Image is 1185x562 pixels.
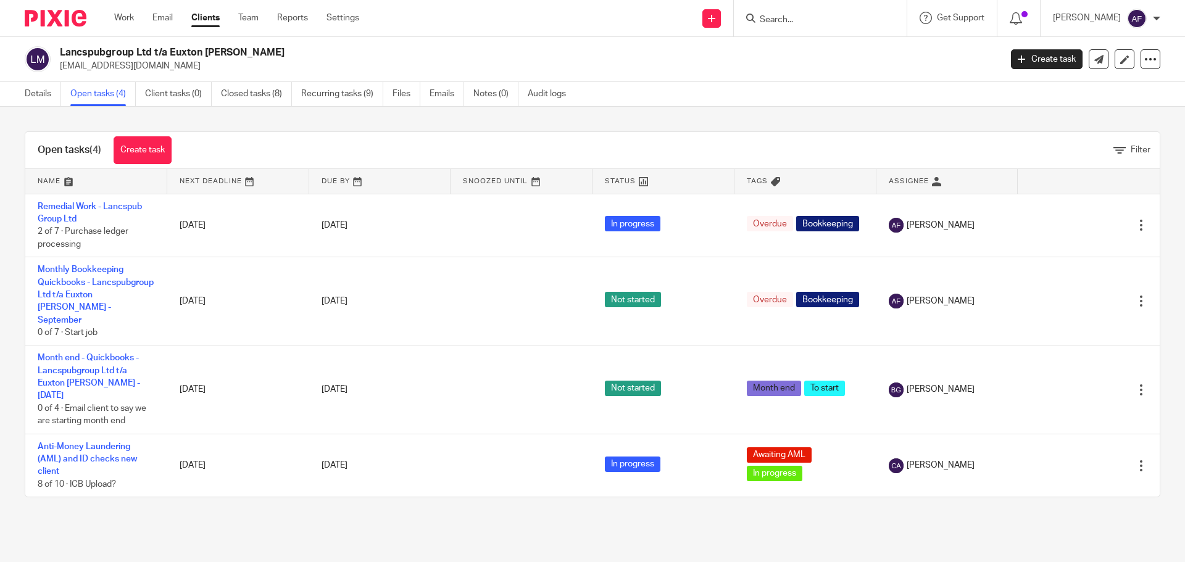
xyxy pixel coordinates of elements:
[70,82,136,106] a: Open tasks (4)
[25,10,86,27] img: Pixie
[747,178,768,184] span: Tags
[889,218,904,233] img: svg%3E
[114,12,134,24] a: Work
[38,353,140,400] a: Month end - Quickbooks - Lancspubgroup Ltd t/a Euxton [PERSON_NAME] - [DATE]
[747,216,793,231] span: Overdue
[89,145,101,155] span: (4)
[430,82,464,106] a: Emails
[238,12,259,24] a: Team
[322,297,347,305] span: [DATE]
[152,12,173,24] a: Email
[473,82,518,106] a: Notes (0)
[167,257,309,345] td: [DATE]
[322,461,347,470] span: [DATE]
[605,292,661,307] span: Not started
[38,227,128,249] span: 2 of 7 · Purchase ledger processing
[907,219,975,231] span: [PERSON_NAME]
[796,292,859,307] span: Bookkeeping
[463,178,528,184] span: Snoozed Until
[605,216,660,231] span: In progress
[747,447,812,463] span: Awaiting AML
[937,14,984,22] span: Get Support
[145,82,212,106] a: Client tasks (0)
[1011,49,1083,69] a: Create task
[167,194,309,257] td: [DATE]
[25,46,51,72] img: svg%3E
[759,15,870,26] input: Search
[38,202,142,223] a: Remedial Work - Lancspub Group Ltd
[301,82,383,106] a: Recurring tasks (9)
[326,12,359,24] a: Settings
[114,136,172,164] a: Create task
[747,466,802,481] span: In progress
[605,457,660,472] span: In progress
[747,292,793,307] span: Overdue
[38,404,146,426] span: 0 of 4 · Email client to say we are starting month end
[747,381,801,396] span: Month end
[889,382,904,397] img: svg%3E
[38,442,137,476] a: Anti-Money Laundering (AML) and ID checks new client
[605,381,661,396] span: Not started
[528,82,575,106] a: Audit logs
[796,216,859,231] span: Bookkeeping
[889,294,904,308] img: svg%3E
[907,383,975,395] span: [PERSON_NAME]
[907,295,975,307] span: [PERSON_NAME]
[38,328,98,337] span: 0 of 7 · Start job
[60,60,992,72] p: [EMAIL_ADDRESS][DOMAIN_NAME]
[1131,146,1150,154] span: Filter
[38,480,116,489] span: 8 of 10 · ICB Upload?
[605,178,636,184] span: Status
[322,386,347,394] span: [DATE]
[60,46,806,59] h2: Lancspubgroup Ltd t/a Euxton [PERSON_NAME]
[1053,12,1121,24] p: [PERSON_NAME]
[167,345,309,434] td: [DATE]
[804,381,845,396] span: To start
[1127,9,1147,28] img: svg%3E
[38,144,101,157] h1: Open tasks
[221,82,292,106] a: Closed tasks (8)
[393,82,420,106] a: Files
[277,12,308,24] a: Reports
[167,434,309,497] td: [DATE]
[191,12,220,24] a: Clients
[25,82,61,106] a: Details
[38,265,154,324] a: Monthly Bookkeeping Quickbooks - Lancspubgroup Ltd t/a Euxton [PERSON_NAME] - September
[889,458,904,473] img: svg%3E
[322,221,347,229] span: [DATE]
[907,459,975,471] span: [PERSON_NAME]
